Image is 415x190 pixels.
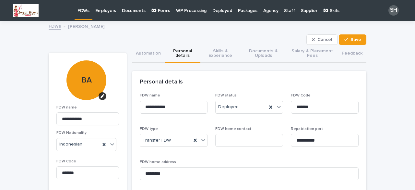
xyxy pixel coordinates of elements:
[339,34,366,45] button: Save
[287,45,338,63] button: Salary & Placement Fees
[140,127,158,131] span: FDW type
[215,94,237,97] span: FDW status
[68,22,104,30] p: [PERSON_NAME]
[13,4,39,17] img: cMHdMgbPeGsQW7Pu-b72fGHWnehkNo0O1DPqxg-dcik
[49,22,61,30] a: FDWs
[143,137,171,144] span: Transfer FDW
[56,159,76,163] span: FDW Code
[306,34,338,45] button: Cancel
[291,94,311,97] span: FDW Code
[241,45,287,63] button: Documents & Uploads
[388,5,399,16] div: SH
[215,127,251,131] span: FDW home contact
[56,131,87,135] span: FDW Nationality
[56,106,77,109] span: FDW name
[200,45,241,63] button: Skills & Experience
[59,142,82,147] span: Indonesian
[140,79,183,86] h2: Personal details
[338,45,366,63] button: Feedback
[140,160,176,164] span: FDW home address
[218,104,239,110] span: Deployed
[165,45,200,63] button: Personal details
[66,36,106,85] div: BA
[140,94,160,97] span: FDW name
[291,127,323,131] span: Repatriation port
[132,45,165,63] button: Automation
[317,37,332,42] span: Cancel
[350,37,361,42] span: Save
